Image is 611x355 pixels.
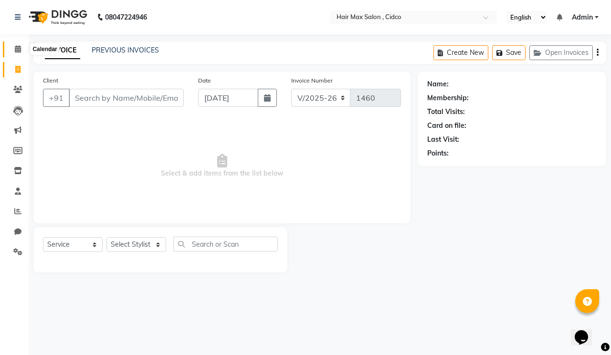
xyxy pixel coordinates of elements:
div: Last Visit: [427,135,459,145]
label: Date [198,76,211,85]
button: Save [492,45,526,60]
button: Open Invoices [529,45,593,60]
label: Client [43,76,58,85]
a: PREVIOUS INVOICES [92,46,159,54]
div: Points: [427,148,449,158]
div: Card on file: [427,121,466,131]
input: Search by Name/Mobile/Email/Code [69,89,184,107]
span: Admin [572,12,593,22]
button: +91 [43,89,70,107]
b: 08047224946 [105,4,147,31]
input: Search or Scan [173,237,278,251]
div: Total Visits: [427,107,465,117]
div: Calendar [30,43,59,55]
label: Invoice Number [291,76,333,85]
img: logo [24,4,90,31]
div: Name: [427,79,449,89]
iframe: chat widget [571,317,601,345]
button: Create New [433,45,488,60]
span: Select & add items from the list below [43,118,401,214]
div: Membership: [427,93,469,103]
